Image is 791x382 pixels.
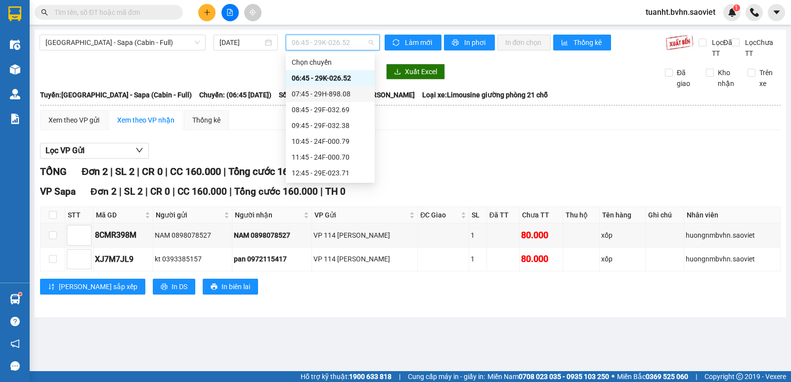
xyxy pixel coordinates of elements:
[173,186,175,197] span: |
[772,8,781,17] span: caret-down
[10,339,20,348] span: notification
[292,35,373,50] span: 06:45 - 29K-026.52
[394,68,401,76] span: download
[95,253,151,265] div: XJ7M7JL9
[487,207,520,223] th: Đã TT
[553,35,611,50] button: bar-chartThống kê
[735,4,738,11] span: 1
[638,6,723,18] span: tuanht.bvhn.saoviet
[135,146,143,154] span: down
[41,9,48,16] span: search
[142,166,163,177] span: CR 0
[292,73,369,84] div: 06:45 - 29K-026.52
[45,35,200,50] span: Hà Nội - Sapa (Cabin - Full)
[422,89,548,100] span: Loại xe: Limousine giường phòng 21 chỗ
[93,248,153,271] td: XJ7M7JL9
[646,207,684,223] th: Ghi chú
[292,57,369,68] div: Chọn chuyến
[161,283,168,291] span: printer
[90,186,117,197] span: Đơn 2
[314,210,408,220] span: VP Gửi
[733,4,740,11] sup: 1
[385,35,441,50] button: syncLàm mới
[153,279,195,295] button: printerIn DS
[386,64,445,80] button: downloadXuất Excel
[286,54,375,70] div: Chọn chuyến
[341,89,415,100] span: Tài xế: [PERSON_NAME]
[292,120,369,131] div: 09:45 - 29F-032.38
[408,371,485,382] span: Cung cấp máy in - giấy in:
[292,88,369,99] div: 07:45 - 29H-898.08
[292,104,369,115] div: 08:45 - 29F-032.69
[736,373,743,380] span: copyright
[325,186,346,197] span: TH 0
[48,115,99,126] div: Xem theo VP gửi
[235,210,301,220] span: Người nhận
[399,371,400,382] span: |
[137,166,139,177] span: |
[95,229,151,241] div: 8CMR398M
[768,4,785,21] button: caret-down
[234,254,309,264] div: pan 0972115417
[312,248,418,271] td: VP 114 Trần Nhật Duật
[155,230,230,241] div: NAM 0898078527
[755,67,781,89] span: Trên xe
[471,254,485,264] div: 1
[320,186,323,197] span: |
[708,37,734,59] span: Lọc Đã TT
[40,279,145,295] button: sort-ascending[PERSON_NAME] sắp xếp
[48,283,55,291] span: sort-ascending
[10,64,20,75] img: warehouse-icon
[65,207,93,223] th: STT
[601,254,644,264] div: xốp
[684,207,781,223] th: Nhân viên
[155,254,230,264] div: kt 0393385157
[750,8,759,17] img: phone-icon
[573,37,603,48] span: Thống kê
[561,39,570,47] span: bar-chart
[405,66,437,77] span: Xuất Excel
[115,166,134,177] span: SL 2
[10,114,20,124] img: solution-icon
[192,115,220,126] div: Thống kê
[521,228,561,242] div: 80.000
[420,210,459,220] span: ĐC Giao
[444,35,495,50] button: printerIn phơi
[8,6,21,21] img: logo-vxr
[10,317,20,326] span: question-circle
[279,89,334,100] span: Số xe: 29K-026.52
[59,281,137,292] span: [PERSON_NAME] sắp xếp
[313,254,416,264] div: VP 114 [PERSON_NAME]
[646,373,688,381] strong: 0369 525 060
[519,373,609,381] strong: 0708 023 035 - 0935 103 250
[177,186,227,197] span: CC 160.000
[292,152,369,163] div: 11:45 - 24F-000.70
[452,39,460,47] span: printer
[40,186,76,197] span: VP Sapa
[393,39,401,47] span: sync
[40,166,67,177] span: TỔNG
[223,166,226,177] span: |
[471,230,485,241] div: 1
[10,89,20,99] img: warehouse-icon
[156,210,222,220] span: Người gửi
[673,67,699,89] span: Đã giao
[686,254,779,264] div: huongnmbvhn.saoviet
[145,186,148,197] span: |
[521,252,561,266] div: 80.000
[82,166,108,177] span: Đơn 2
[696,371,697,382] span: |
[96,210,143,220] span: Mã GD
[487,371,609,382] span: Miền Nam
[119,186,122,197] span: |
[54,7,171,18] input: Tìm tên, số ĐT hoặc mã đơn
[563,207,600,223] th: Thu hộ
[600,207,646,223] th: Tên hàng
[221,4,239,21] button: file-add
[220,37,264,48] input: 14/09/2025
[469,207,487,223] th: SL
[301,371,392,382] span: Hỗ trợ kỹ thuật:
[203,279,258,295] button: printerIn biên lai
[150,186,170,197] span: CR 0
[464,37,487,48] span: In phơi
